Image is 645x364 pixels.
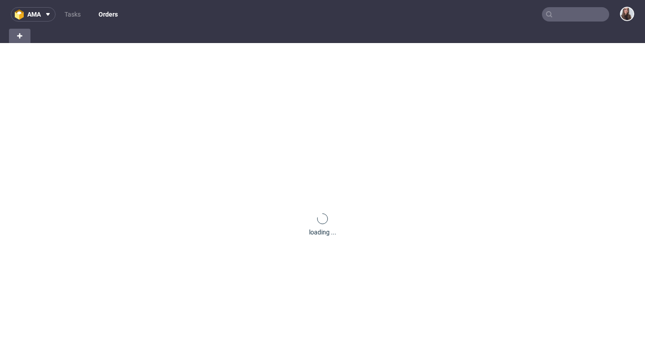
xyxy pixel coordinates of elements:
img: logo [15,9,27,20]
img: Sandra Beśka [621,8,633,20]
a: Orders [93,7,123,22]
div: loading ... [309,228,336,237]
a: Tasks [59,7,86,22]
button: ama [11,7,56,22]
span: ama [27,11,41,17]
